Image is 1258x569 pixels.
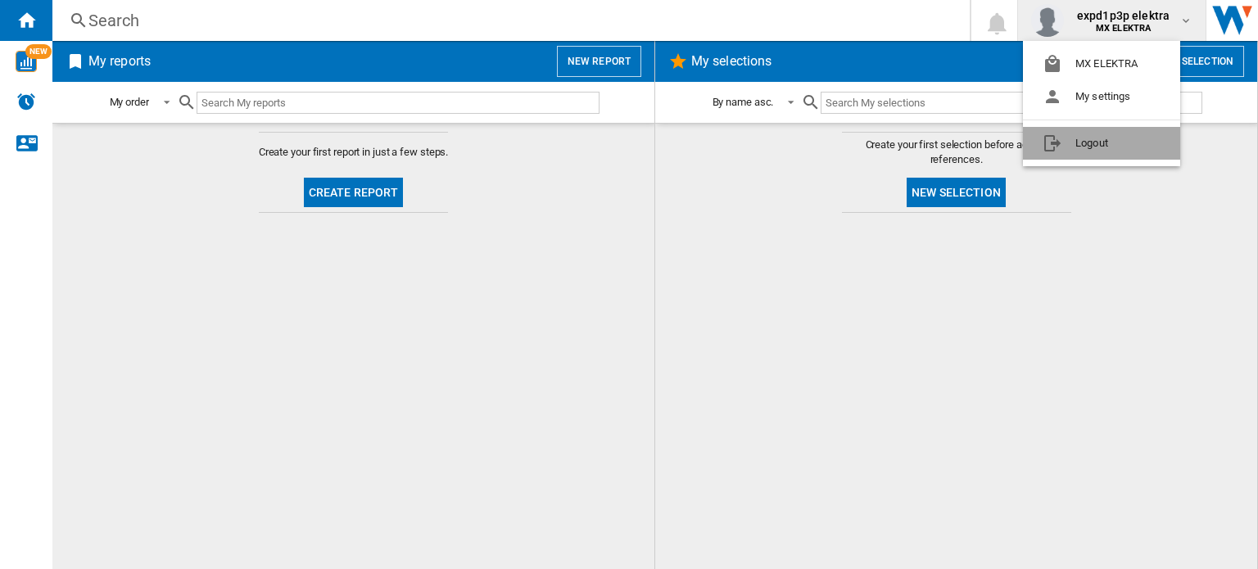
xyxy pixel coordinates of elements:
button: MX ELEKTRA [1023,47,1180,80]
button: Logout [1023,127,1180,160]
button: My settings [1023,80,1180,113]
